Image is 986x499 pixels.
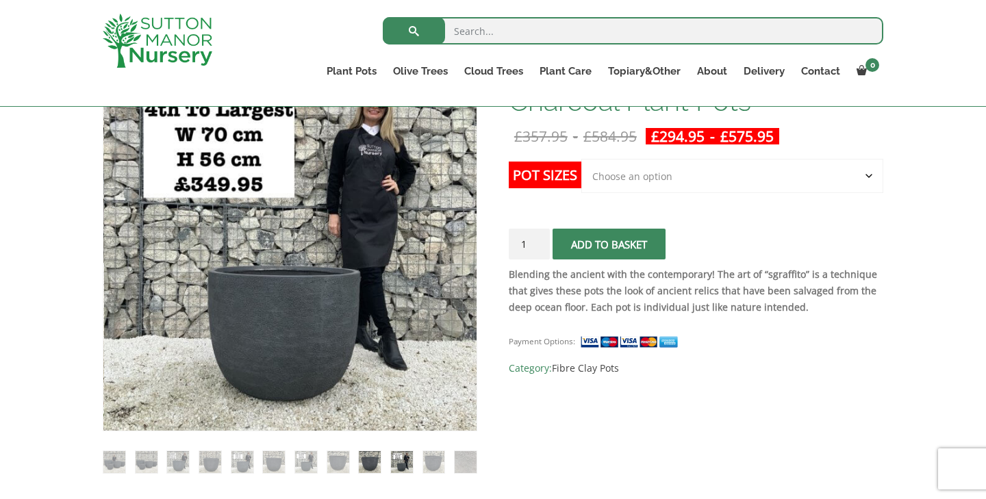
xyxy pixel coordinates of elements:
span: £ [514,127,522,146]
img: logo [103,14,212,68]
bdi: 584.95 [583,127,637,146]
a: Contact [793,62,848,81]
img: The Egg Pot Fibre Clay Charcoal Plant Pots - Image 12 [455,451,477,473]
a: Topiary&Other [600,62,689,81]
a: Delivery [735,62,793,81]
a: Plant Pots [318,62,385,81]
label: Pot Sizes [509,162,581,188]
a: About [689,62,735,81]
img: The Egg Pot Fibre Clay Charcoal Plant Pots - Image 10 [391,451,413,473]
img: The Egg Pot Fibre Clay Charcoal Plant Pots - Image 6 [263,451,285,473]
a: Plant Care [531,62,600,81]
bdi: 294.95 [651,127,705,146]
img: payment supported [580,335,683,349]
ins: - [646,128,779,144]
span: £ [651,127,659,146]
input: Product quantity [509,229,550,259]
img: The Egg Pot Fibre Clay Charcoal Plant Pots - Image 5 [231,451,253,473]
span: £ [720,127,729,146]
img: The Egg Pot Fibre Clay Charcoal Plant Pots - Image 8 [327,451,349,473]
a: 0 [848,62,883,81]
input: Search... [383,17,883,44]
bdi: 357.95 [514,127,568,146]
small: Payment Options: [509,336,575,346]
img: The Egg Pot Fibre Clay Charcoal Plant Pots - Image 9 [359,451,381,473]
strong: Blending the ancient with the contemporary! The art of “sgraffito” is a technique that gives thes... [509,268,877,314]
a: Cloud Trees [456,62,531,81]
img: The Egg Pot Fibre Clay Charcoal Plant Pots - Image 2 [136,451,157,473]
img: The Egg Pot Fibre Clay Charcoal Plant Pots - Image 11 [423,451,445,473]
img: The Egg Pot Fibre Clay Charcoal Plant Pots [103,451,125,473]
button: Add to basket [553,229,666,259]
bdi: 575.95 [720,127,774,146]
del: - [509,128,642,144]
span: 0 [865,58,879,72]
a: Fibre Clay Pots [552,361,619,374]
img: The Egg Pot Fibre Clay Charcoal Plant Pots - Image 7 [295,451,317,473]
span: £ [583,127,592,146]
h1: The Egg Pot Fibre Clay Charcoal Plant Pots [509,58,883,116]
img: The Egg Pot Fibre Clay Charcoal Plant Pots - Image 3 [167,451,189,473]
span: Category: [509,360,883,376]
a: Olive Trees [385,62,456,81]
img: The Egg Pot Fibre Clay Charcoal Plant Pots - Image 4 [199,451,221,473]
